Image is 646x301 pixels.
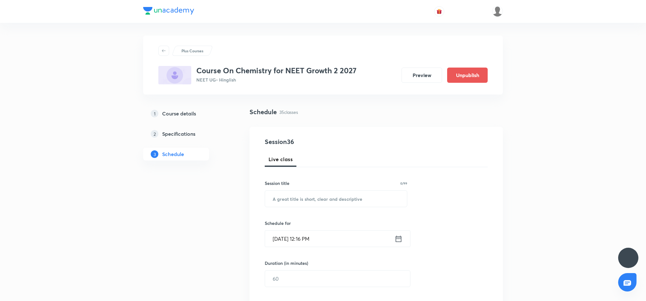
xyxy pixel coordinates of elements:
[143,107,229,120] a: 1Course details
[492,6,503,17] img: Shivank
[162,150,184,158] h5: Schedule
[265,137,380,147] h4: Session 36
[158,66,191,84] img: A9BDEBD3-67B2-4BD9-B7E4-34CFBE07CECD_plus.png
[624,254,632,262] img: ttu
[434,6,444,16] button: avatar
[447,68,488,83] button: Unpublish
[265,271,410,287] input: 60
[151,130,158,138] p: 2
[143,7,194,16] a: Company Logo
[162,130,195,138] h5: Specifications
[265,191,407,207] input: A great title is short, clear and descriptive
[265,220,407,226] h6: Schedule for
[265,180,289,186] h6: Session title
[196,76,357,83] p: NEET UG • Hinglish
[250,107,277,117] h4: Schedule
[143,128,229,140] a: 2Specifications
[151,150,158,158] p: 3
[265,260,308,266] h6: Duration (in minutes)
[402,68,442,83] button: Preview
[269,155,293,163] span: Live class
[181,48,203,54] p: Plus Courses
[436,9,442,14] img: avatar
[162,110,196,117] h5: Course details
[151,110,158,117] p: 1
[143,7,194,15] img: Company Logo
[196,66,357,75] h3: Course On Chemistry for NEET Growth 2 2027
[400,182,407,185] p: 0/99
[279,109,298,115] p: 35 classes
